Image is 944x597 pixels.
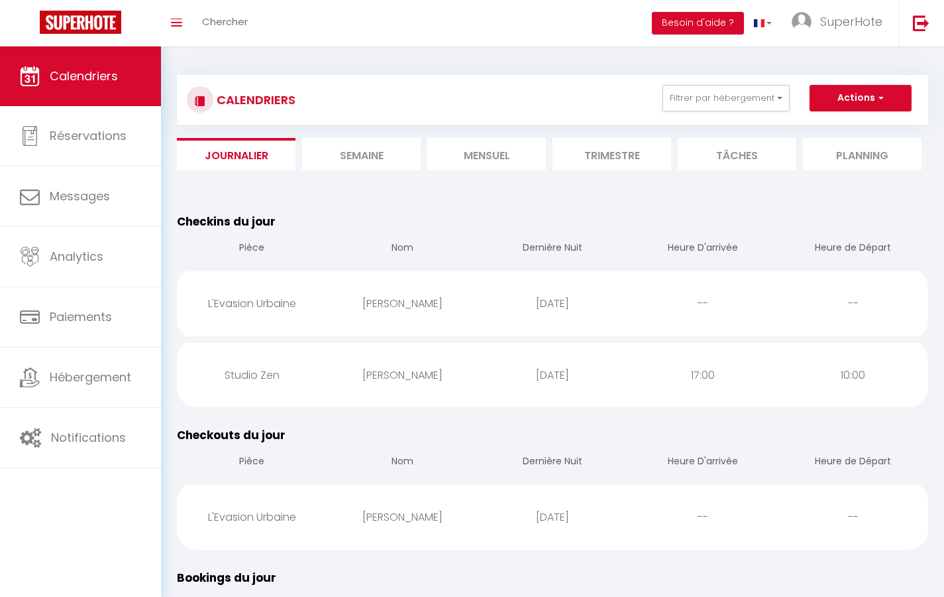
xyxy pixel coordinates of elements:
[51,429,126,446] span: Notifications
[177,138,295,170] li: Journalier
[478,496,628,539] div: [DATE]
[50,369,131,385] span: Hébergement
[177,444,327,482] th: Pièce
[627,444,778,482] th: Heure D'arrivée
[627,282,778,325] div: --
[778,496,928,539] div: --
[177,354,327,397] div: Studio Zen
[662,85,790,111] button: Filtrer par hébergement
[820,13,882,30] span: SuperHote
[627,230,778,268] th: Heure D'arrivée
[177,282,327,325] div: L'Evasion Urbaine
[778,354,928,397] div: 10:00
[327,496,478,539] div: [PERSON_NAME]
[40,11,121,34] img: Super Booking
[778,230,928,268] th: Heure de Départ
[177,570,276,586] span: Bookings du jour
[913,15,929,31] img: logout
[50,127,127,144] span: Réservations
[202,15,248,29] span: Chercher
[803,138,921,170] li: Planning
[50,308,112,325] span: Paiements
[678,138,796,170] li: Tâches
[792,12,812,32] img: ...
[778,444,928,482] th: Heure de Départ
[50,68,118,84] span: Calendriers
[427,138,546,170] li: Mensuel
[652,12,744,34] button: Besoin d'aide ?
[302,138,421,170] li: Semaine
[50,188,110,204] span: Messages
[177,427,286,443] span: Checkouts du jour
[327,230,478,268] th: Nom
[810,85,912,111] button: Actions
[177,214,276,230] span: Checkins du jour
[627,496,778,539] div: --
[478,282,628,325] div: [DATE]
[11,5,50,45] button: Ouvrir le widget de chat LiveChat
[778,282,928,325] div: --
[478,444,628,482] th: Dernière Nuit
[478,230,628,268] th: Dernière Nuit
[327,444,478,482] th: Nom
[213,85,295,115] h3: CALENDRIERS
[552,138,671,170] li: Trimestre
[478,354,628,397] div: [DATE]
[177,496,327,539] div: L'Evasion Urbaine
[177,230,327,268] th: Pièce
[627,354,778,397] div: 17:00
[50,248,103,265] span: Analytics
[327,354,478,397] div: [PERSON_NAME]
[327,282,478,325] div: [PERSON_NAME]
